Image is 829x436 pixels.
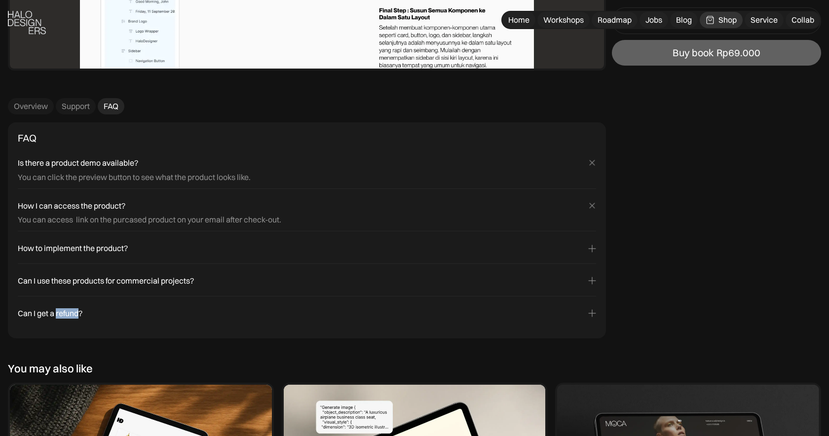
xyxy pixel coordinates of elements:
a: Home [502,12,535,28]
div: Support [62,101,90,111]
div: Shop [718,15,737,25]
div: You can click the preview button to see what the product looks like. [18,172,251,182]
div: Rp69.000 [716,47,760,59]
div: Workshops [543,15,584,25]
div: You may also like [8,362,93,375]
a: Preview e-book [612,7,821,34]
div: Can I get a refund? [18,308,82,319]
div: Service [751,15,778,25]
a: Roadmap [592,12,638,28]
div: Home [508,15,529,25]
div: FAQ [104,101,118,111]
div: How to implement the product? [18,243,128,254]
a: Service [745,12,784,28]
div: Blog [676,15,692,25]
div: Is there a product demo available? [18,158,138,168]
div: Can I use these products for commercial projects? [18,276,194,286]
a: Shop [700,12,743,28]
a: Collab [786,12,820,28]
a: Workshops [537,12,590,28]
div: FAQ [18,132,37,144]
div: Buy book [673,47,714,59]
div: Collab [791,15,814,25]
a: Jobs [640,12,668,28]
div: How I can access the product? [18,201,125,211]
a: Blog [670,12,698,28]
div: You can access link on the purcased product on your email after check-out. [18,215,281,225]
div: Roadmap [598,15,632,25]
div: Overview [14,101,48,111]
div: Jobs [645,15,662,25]
a: Buy bookRp69.000 [612,40,821,66]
